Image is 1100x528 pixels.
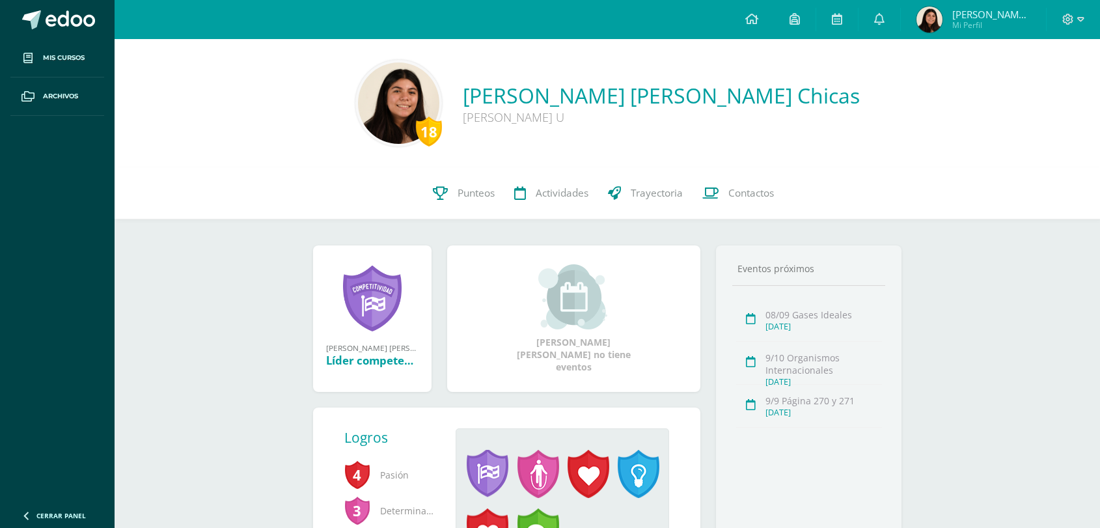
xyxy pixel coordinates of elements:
[693,167,784,219] a: Contactos
[536,186,588,200] span: Actividades
[43,91,78,102] span: Archivos
[358,63,439,144] img: fbfd4d55a9b792503054752a474132f5.png
[952,20,1030,31] span: Mi Perfil
[732,262,886,275] div: Eventos próximos
[326,342,419,353] div: [PERSON_NAME] [PERSON_NAME] obtuvo
[43,53,85,63] span: Mis cursos
[36,511,86,520] span: Cerrar panel
[765,407,882,418] div: [DATE]
[765,321,882,332] div: [DATE]
[10,39,104,77] a: Mis cursos
[458,186,495,200] span: Punteos
[344,428,446,447] div: Logros
[326,353,419,368] div: Líder competente
[344,495,370,525] span: 3
[344,460,370,490] span: 4
[463,81,860,109] a: [PERSON_NAME] [PERSON_NAME] Chicas
[728,186,774,200] span: Contactos
[765,376,882,387] div: [DATE]
[538,264,609,329] img: event_small.png
[765,352,882,376] div: 9/10 Organismos Internacionales
[765,395,882,407] div: 9/9 Página 270 y 271
[598,167,693,219] a: Trayectoria
[463,109,853,125] div: [PERSON_NAME] U
[423,167,504,219] a: Punteos
[416,117,442,146] div: 18
[344,457,435,493] span: Pasión
[765,309,882,321] div: 08/09 Gases Ideales
[508,264,639,373] div: [PERSON_NAME] [PERSON_NAME] no tiene eventos
[631,186,683,200] span: Trayectoria
[916,7,942,33] img: d66720014760d80f5c098767f9c1150e.png
[952,8,1030,21] span: [PERSON_NAME] [PERSON_NAME]
[10,77,104,116] a: Archivos
[504,167,598,219] a: Actividades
